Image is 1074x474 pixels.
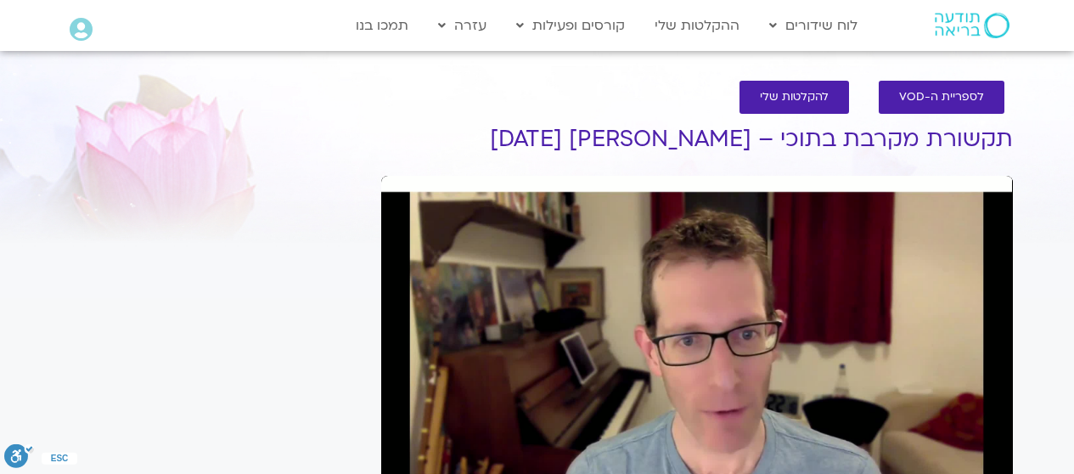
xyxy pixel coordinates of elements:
[760,91,829,104] span: להקלטות שלי
[347,9,417,42] a: תמכו בנו
[646,9,748,42] a: ההקלטות שלי
[935,13,1009,38] img: תודעה בריאה
[508,9,633,42] a: קורסים ופעילות
[430,9,495,42] a: עזרה
[739,81,849,114] a: להקלטות שלי
[899,91,984,104] span: לספריית ה-VOD
[879,81,1004,114] a: לספריית ה-VOD
[381,127,1013,152] h1: תקשורת מקרבת בתוכי – [PERSON_NAME] [DATE]
[761,9,866,42] a: לוח שידורים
